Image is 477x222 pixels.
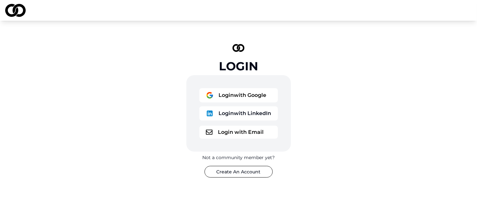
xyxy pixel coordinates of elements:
button: logoLogin with Email [199,126,278,139]
div: Not a community member yet? [202,154,275,161]
img: logo [232,44,245,52]
img: logo [206,91,214,99]
div: Login [219,60,258,73]
img: logo [206,110,214,117]
img: logo [206,130,213,135]
button: logoLoginwith Google [199,88,278,102]
img: logo [5,4,26,17]
button: Create An Account [205,166,273,178]
button: logoLoginwith LinkedIn [199,106,278,121]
